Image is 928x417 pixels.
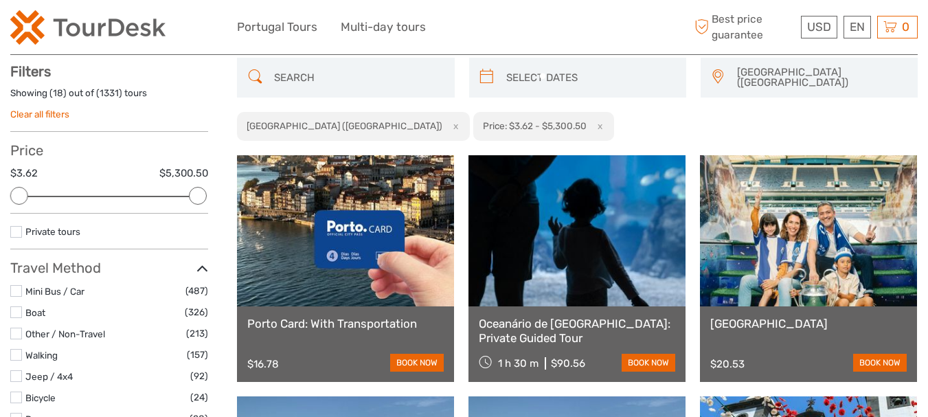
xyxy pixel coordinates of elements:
[501,61,679,94] input: SELECT DATES
[498,357,539,370] span: 1 h 30 m
[900,20,912,34] span: 0
[190,390,208,405] span: (24)
[190,368,208,384] span: (92)
[10,10,166,45] img: 2254-3441b4b5-4e5f-4d00-b396-31f1d84a6ebf_logo_small.png
[691,12,797,42] span: Best price guarantee
[269,61,447,94] input: SEARCH
[10,142,208,159] h3: Price
[10,87,208,108] div: Showing ( ) out of ( ) tours
[237,17,317,37] a: Portugal Tours
[10,260,208,276] h3: Travel Method
[844,16,871,38] div: EN
[10,63,51,80] strong: Filters
[390,354,444,372] a: book now
[25,371,73,382] a: Jeep / 4x4
[185,304,208,320] span: (326)
[444,119,463,133] button: x
[247,358,279,370] div: $16.78
[247,120,442,131] h2: [GEOGRAPHIC_DATA] ([GEOGRAPHIC_DATA])
[807,20,831,34] span: USD
[25,226,80,237] a: Private tours
[10,166,38,181] label: $3.62
[10,109,69,120] a: Clear all filters
[25,350,58,361] a: Walking
[159,166,208,181] label: $5,300.50
[186,326,208,341] span: (213)
[551,357,585,370] div: $90.56
[100,87,119,100] label: 1331
[710,358,745,370] div: $20.53
[187,347,208,363] span: (157)
[341,17,426,37] a: Multi-day tours
[479,317,675,345] a: Oceanário de [GEOGRAPHIC_DATA]: Private Guided Tour
[710,317,907,330] a: [GEOGRAPHIC_DATA]
[25,286,84,297] a: Mini Bus / Car
[185,283,208,299] span: (487)
[25,307,45,318] a: Boat
[853,354,907,372] a: book now
[25,392,56,403] a: Bicycle
[622,354,675,372] a: book now
[19,24,155,35] p: We're away right now. Please check back later!
[731,61,911,94] button: [GEOGRAPHIC_DATA] ([GEOGRAPHIC_DATA])
[247,317,444,330] a: Porto Card: With Transportation
[25,328,105,339] a: Other / Non-Travel
[158,21,174,38] button: Open LiveChat chat widget
[53,87,63,100] label: 18
[483,120,587,131] h2: Price: $3.62 - $5,300.50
